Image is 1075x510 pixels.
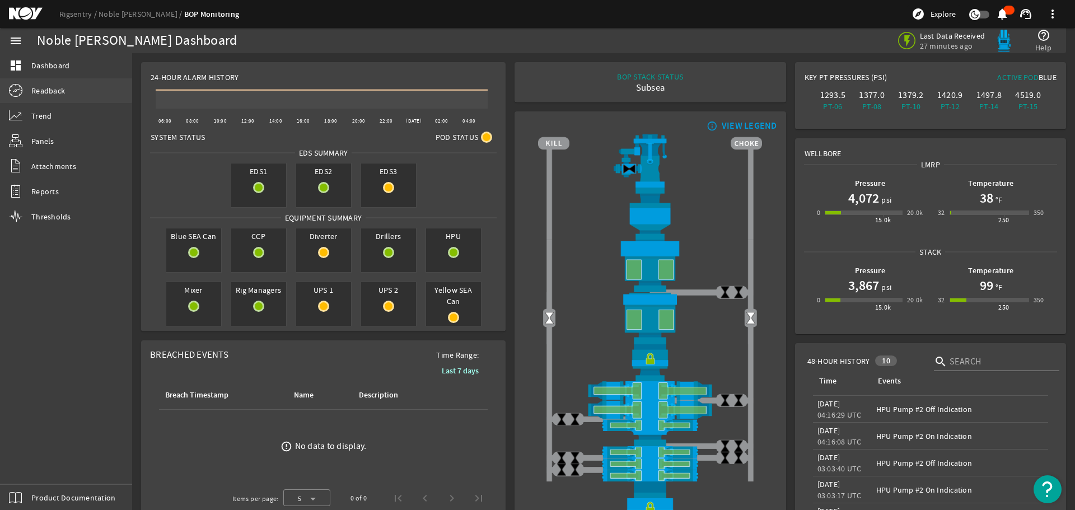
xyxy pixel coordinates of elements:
[297,118,310,124] text: 16:00
[950,355,1050,368] input: Search
[816,101,850,112] div: PT-06
[406,118,422,124] text: [DATE]
[184,9,240,20] a: BOP Monitoring
[934,355,947,368] i: search
[920,31,985,41] span: Last Data Received
[848,189,879,207] h1: 4,072
[538,400,762,419] img: ShearRamOpen.png
[972,101,1007,112] div: PT-14
[294,389,314,401] div: Name
[855,178,885,189] b: Pressure
[538,134,762,188] img: RiserAdapter.png
[538,381,762,400] img: ShearRamOpen.png
[968,178,1013,189] b: Temperature
[350,493,367,504] div: 0 of 0
[151,72,239,83] span: 24-Hour Alarm History
[1011,90,1045,101] div: 4519.0
[744,311,758,325] img: Valve2Open.png
[427,349,488,361] span: Time Range:
[296,282,351,298] span: UPS 1
[31,60,69,71] span: Dashboard
[361,228,416,244] span: Drillers
[915,246,945,258] span: Stack
[281,441,292,452] mat-icon: error_outline
[876,431,1044,442] div: HPU Pump #2 On Indication
[433,361,488,381] button: Last 7 days
[1037,29,1050,42] mat-icon: help_outline
[968,265,1013,276] b: Temperature
[718,394,732,407] img: ValveClose.png
[933,101,968,112] div: PT-12
[232,493,279,504] div: Items per page:
[997,72,1039,82] span: Active Pod
[99,9,184,19] a: Noble [PERSON_NAME]
[817,479,840,489] legacy-datetime-component: [DATE]
[186,118,199,124] text: 08:00
[1039,1,1066,27] button: more_vert
[296,163,351,179] span: EDS2
[817,490,862,500] legacy-datetime-component: 03:03:17 UTC
[538,446,762,458] img: PipeRamOpen.png
[854,90,889,101] div: 1377.0
[817,464,862,474] legacy-datetime-component: 03:03:40 UTC
[805,72,931,87] div: Key PT Pressures (PSI)
[917,159,944,170] span: LMRP
[817,375,863,387] div: Time
[296,228,351,244] span: Diverter
[380,118,392,124] text: 22:00
[568,413,582,426] img: ValveClose.png
[281,212,366,223] span: Equipment Summary
[718,286,732,299] img: ValveClose.png
[816,90,850,101] div: 1293.5
[718,439,732,453] img: ValveClose.png
[166,228,221,244] span: Blue SEA Can
[555,451,568,465] img: ValveClose.png
[1039,72,1057,82] span: Blue
[150,349,228,361] span: Breached Events
[998,214,1009,226] div: 250
[993,194,1003,205] span: °F
[817,294,820,306] div: 0
[1034,207,1044,218] div: 350
[819,375,836,387] div: Time
[876,375,1039,387] div: Events
[1019,7,1032,21] mat-icon: support_agent
[1035,42,1051,53] span: Help
[933,90,968,101] div: 1420.9
[732,451,745,465] img: ValveClose.png
[426,228,481,244] span: HPU
[436,132,479,143] span: Pod Status
[879,282,891,293] span: psi
[993,282,1003,293] span: °F
[31,135,54,147] span: Panels
[817,399,840,409] legacy-datetime-component: [DATE]
[995,7,1009,21] mat-icon: notifications
[359,389,398,401] div: Description
[555,463,568,476] img: ValveClose.png
[324,118,337,124] text: 18:00
[59,9,99,19] a: Rigsentry
[361,282,416,298] span: UPS 2
[817,452,840,462] legacy-datetime-component: [DATE]
[538,240,762,292] img: UpperAnnularOpen.png
[972,90,1007,101] div: 1497.8
[907,294,923,306] div: 20.0k
[732,394,745,407] img: ValveClose.png
[151,132,205,143] span: System Status
[568,451,582,465] img: ValveClose.png
[31,492,115,503] span: Product Documentation
[854,101,889,112] div: PT-08
[617,82,683,93] div: Subsea
[295,147,352,158] span: EDS SUMMARY
[998,302,1009,313] div: 250
[426,282,481,309] span: Yellow SEA Can
[732,439,745,453] img: ValveClose.png
[361,163,416,179] span: EDS3
[163,389,279,401] div: Breach Timestamp
[269,118,282,124] text: 14:00
[920,41,985,51] span: 27 minutes ago
[879,194,891,205] span: psi
[722,120,777,132] div: VIEW LEGEND
[875,355,897,366] div: 10
[907,5,960,23] button: Explore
